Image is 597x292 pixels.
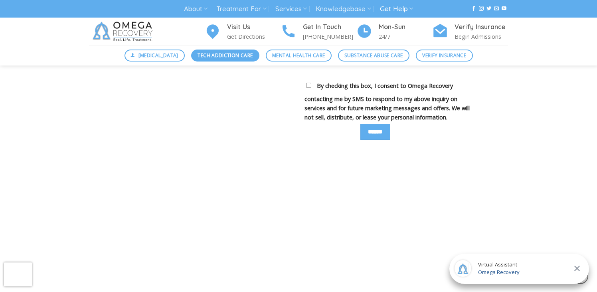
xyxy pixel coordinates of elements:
[303,32,356,41] p: [PHONE_NUMBER]
[216,2,266,16] a: Treatment For
[379,22,432,32] h4: Mon-Sun
[272,52,325,59] span: Mental Health Care
[306,83,311,88] input: By checking this box, I consent to Omega Recovery contacting me by SMS to respond to my above inq...
[316,2,371,16] a: Knowledgebase
[303,22,356,32] h4: Get In Touch
[494,6,499,12] a: Send us an email
[4,262,32,286] iframe: reCAPTCHA
[191,50,259,62] a: Tech Addiction Care
[416,50,473,62] a: Verify Insurance
[380,2,413,16] a: Get Help
[198,52,253,59] span: Tech Addiction Care
[281,22,356,42] a: Get In Touch [PHONE_NUMBER]
[471,6,476,12] a: Follow on Facebook
[89,18,159,46] img: Omega Recovery
[138,52,178,59] span: [MEDICAL_DATA]
[455,32,508,41] p: Begin Admissions
[455,22,508,32] h4: Verify Insurance
[205,22,281,42] a: Visit Us Get Directions
[479,6,484,12] a: Follow on Instagram
[227,32,281,41] p: Get Directions
[304,82,470,121] span: By checking this box, I consent to Omega Recovery contacting me by SMS to respond to my above inq...
[227,22,281,32] h4: Visit Us
[338,50,409,62] a: Substance Abuse Care
[502,6,506,12] a: Follow on YouTube
[432,22,508,42] a: Verify Insurance Begin Admissions
[266,50,332,62] a: Mental Health Care
[486,6,491,12] a: Follow on Twitter
[275,2,307,16] a: Services
[125,50,185,62] a: [MEDICAL_DATA]
[379,32,432,41] p: 24/7
[422,52,466,59] span: Verify Insurance
[344,52,403,59] span: Substance Abuse Care
[184,2,208,16] a: About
